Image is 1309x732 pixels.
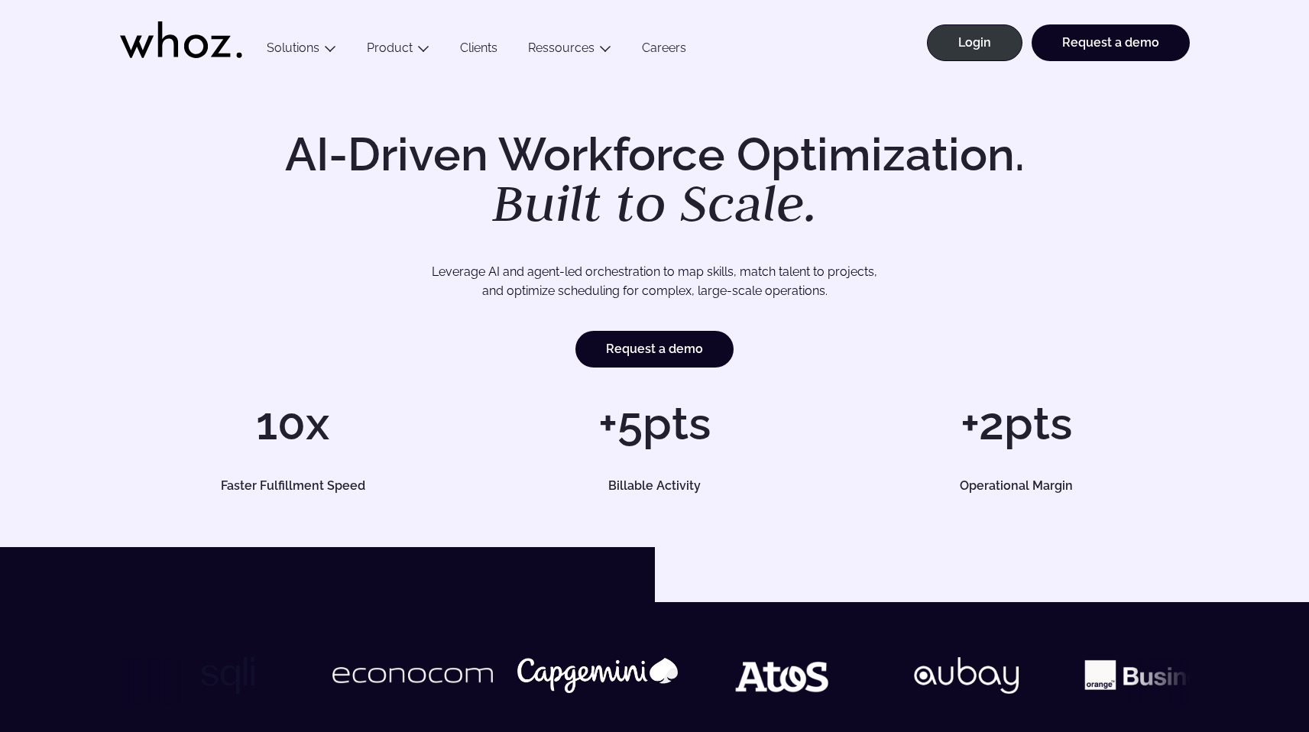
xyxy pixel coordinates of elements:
button: Ressources [513,40,627,61]
a: Request a demo [575,331,734,368]
h1: +2pts [843,400,1189,446]
a: Login [927,24,1022,61]
h1: 10x [120,400,466,446]
h1: AI-Driven Workforce Optimization. [264,131,1046,229]
a: Product [367,40,413,55]
a: Clients [445,40,513,61]
h5: Faster Fulfillment Speed [137,480,449,492]
p: Leverage AI and agent-led orchestration to map skills, match talent to projects, and optimize sch... [173,262,1136,301]
a: Request a demo [1032,24,1190,61]
button: Product [352,40,445,61]
h5: Operational Margin [860,480,1172,492]
a: Ressources [528,40,595,55]
h1: +5pts [481,400,828,446]
h5: Billable Activity [499,480,811,492]
a: Careers [627,40,701,61]
button: Solutions [251,40,352,61]
em: Built to Scale. [492,169,818,236]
